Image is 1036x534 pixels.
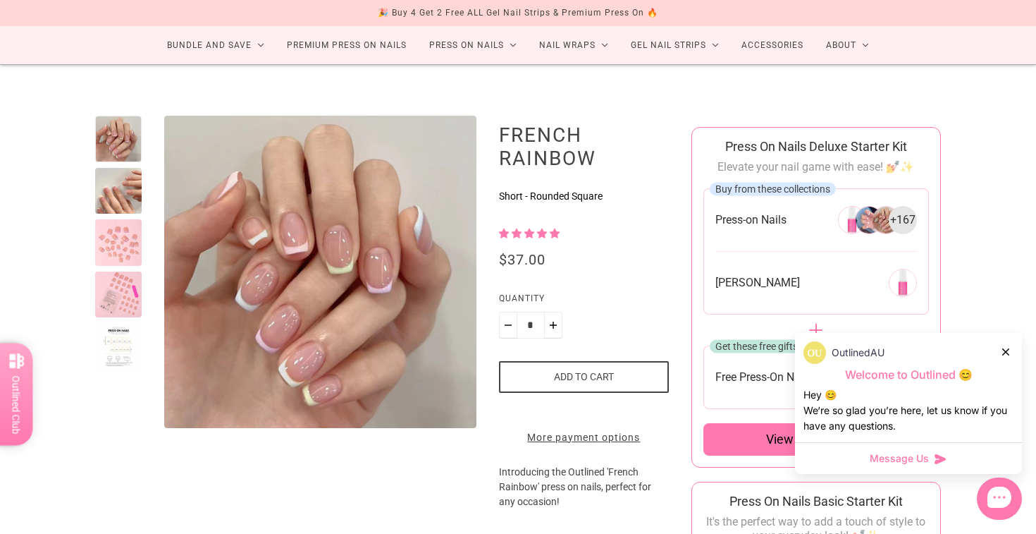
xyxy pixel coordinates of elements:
a: Bundle and Save [156,27,276,64]
img: French Rainbow-Press on Manicure-Outlined [164,116,476,428]
p: Short - Rounded Square [499,189,669,204]
h1: French Rainbow [499,123,669,170]
a: Gel Nail Strips [619,27,730,64]
button: Add to cart [499,361,669,393]
span: Message Us [870,451,929,466]
span: Get these free gifts [715,340,798,351]
p: Introducing the Outlined 'French Rainbow' press on nails, perfect for any occasion! [499,465,669,532]
img: 266304946256-2 [872,206,900,234]
span: Press On Nails Basic Starter Kit [729,494,903,509]
img: 266304946256-1 [855,206,883,234]
span: + 167 [890,212,915,228]
span: Free Press-On Nails [715,370,812,384]
img: 269291651152-0 [889,269,917,297]
p: OutlinedAU [832,345,884,360]
div: 🎉 Buy 4 Get 2 Free ALL Gel Nail Strips & Premium Press On 🔥 [378,6,658,20]
span: Press-on Nails [715,212,787,227]
modal-trigger: Enlarge product image [164,116,476,428]
img: 266304946256-0 [838,206,866,234]
a: Accessories [730,27,815,64]
a: Press On Nails [418,27,528,64]
label: Quantity [499,291,669,312]
span: Press On Nails Deluxe Starter Kit [725,139,907,154]
div: Hey 😊 We‘re so glad you’re here, let us know if you have any questions. [803,387,1013,434]
a: More payment options [499,430,669,445]
img: data:image/png;base64,iVBORw0KGgoAAAANSUhEUgAAACQAAAAkCAYAAADhAJiYAAAC6klEQVR4AexVS2gUQRB9M7Ozs79... [803,341,826,364]
button: Minus [499,312,517,339]
div: $37.00 [499,253,545,267]
a: Nail Wraps [528,27,619,64]
span: View offer details [766,431,866,448]
span: [PERSON_NAME] [715,275,800,290]
span: Buy from these collections [715,183,830,194]
a: Premium Press On Nails [276,27,418,64]
button: Plus [544,312,562,339]
a: About [815,27,880,64]
span: 5.00 stars [499,228,560,239]
p: Welcome to Outlined 😊 [803,368,1013,382]
span: Elevate your nail game with ease! 💅✨ [717,160,914,174]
